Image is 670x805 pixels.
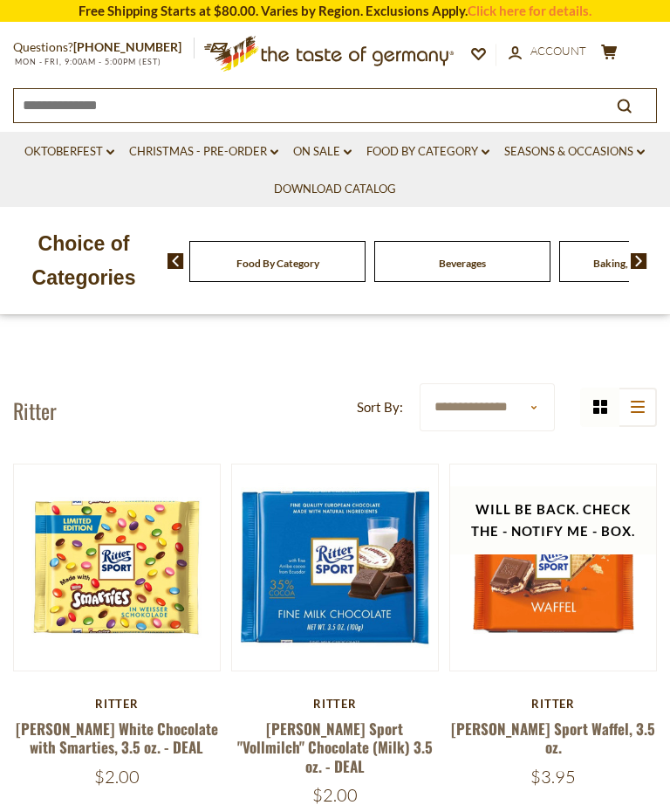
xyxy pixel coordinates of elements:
[274,180,396,199] a: Download Catalog
[24,142,114,162] a: Oktoberfest
[237,718,433,777] a: [PERSON_NAME] Sport "Vollmilch" Chocolate (Milk) 3.5 oz. - DEAL
[129,142,278,162] a: Christmas - PRE-ORDER
[16,718,218,758] a: [PERSON_NAME] White Chocolate with Smarties, 3.5 oz. - DEAL
[631,253,647,269] img: next arrow
[509,42,586,61] a: Account
[14,464,220,671] img: Ritter White Chocolate with Smarties
[13,697,221,711] div: Ritter
[293,142,352,162] a: On Sale
[167,253,184,269] img: previous arrow
[530,766,576,788] span: $3.95
[13,397,57,423] h1: Ritter
[232,464,438,671] img: Ritter Milk Chocolate (Vollmilch)
[357,396,403,418] label: Sort By:
[450,464,656,671] img: Ritter Sport Waffel
[530,44,586,58] span: Account
[366,142,489,162] a: Food By Category
[231,697,439,711] div: Ritter
[13,37,195,58] p: Questions?
[73,39,181,54] a: [PHONE_NUMBER]
[451,718,655,758] a: [PERSON_NAME] Sport Waffel, 3.5 oz.
[94,766,140,788] span: $2.00
[504,142,645,162] a: Seasons & Occasions
[439,257,486,270] a: Beverages
[468,3,591,18] a: Click here for details.
[449,697,657,711] div: Ritter
[236,257,319,270] a: Food By Category
[13,57,161,66] span: MON - FRI, 9:00AM - 5:00PM (EST)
